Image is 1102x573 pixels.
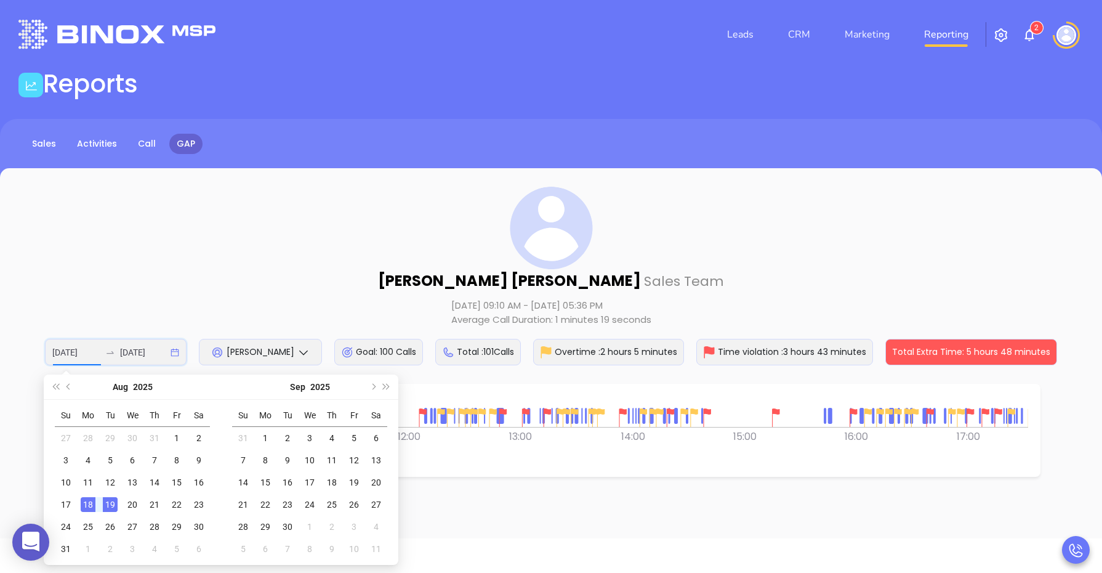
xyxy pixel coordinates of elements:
[276,449,299,471] td: 2025-09-09
[103,475,118,490] div: 12
[1034,23,1039,32] span: 2
[943,408,961,427] img: Marker
[276,405,299,427] th: Tu
[321,538,343,560] td: 2025-10-09
[880,408,898,427] img: Marker
[254,538,276,560] td: 2025-10-06
[961,408,979,427] img: Marker
[343,494,365,516] td: 2025-09-26
[380,375,393,399] button: Next year (Control + right)
[343,471,365,494] td: 2025-09-19
[343,427,365,450] td: 2025-09-05
[77,449,99,471] td: 2025-08-04
[121,427,143,450] td: 2025-07-30
[188,449,210,471] td: 2025-08-09
[169,453,184,468] div: 8
[77,471,99,494] td: 2025-08-11
[994,28,1008,43] img: iconSetting
[366,375,379,399] button: Next month (PageDown)
[232,516,254,538] td: 2025-09-28
[365,449,387,471] td: 2025-09-13
[321,405,343,427] th: Th
[254,471,276,494] td: 2025-09-15
[58,431,73,445] div: 27
[58,542,73,556] div: 31
[232,494,254,516] td: 2025-09-21
[169,431,184,445] div: 1
[369,542,384,556] div: 11
[49,375,62,399] button: Last year (Control + left)
[634,408,653,427] img: Marker
[299,405,321,427] th: We
[258,431,273,445] div: 1
[432,408,450,427] img: Marker
[685,408,704,427] img: Marker
[18,20,215,49] img: logo
[105,347,115,357] span: to
[703,346,715,359] img: TimeViolation
[147,431,162,445] div: 31
[81,453,95,468] div: 4
[99,471,121,494] td: 2025-08-12
[644,272,724,291] span: Sales Team
[99,449,121,471] td: 2025-08-05
[147,453,162,468] div: 7
[147,497,162,512] div: 21
[1002,408,1021,427] img: Marker
[280,453,295,468] div: 9
[369,453,384,468] div: 13
[103,542,118,556] div: 2
[77,427,99,450] td: 2025-07-28
[121,538,143,560] td: 2025-09-03
[166,471,188,494] td: 2025-08-15
[460,408,478,427] img: Marker
[321,427,343,450] td: 2025-09-04
[121,471,143,494] td: 2025-08-13
[302,453,317,468] div: 10
[321,471,343,494] td: 2025-09-18
[661,408,680,427] img: Marker
[43,69,138,99] h1: Reports
[888,408,907,427] img: Marker
[299,427,321,450] td: 2025-09-03
[254,516,276,538] td: 2025-09-29
[885,339,1057,365] div: Total Extra Time: 5 hours 48 minutes
[347,431,361,445] div: 5
[280,519,295,534] div: 30
[121,449,143,471] td: 2025-08-06
[166,449,188,471] td: 2025-08-08
[58,519,73,534] div: 24
[55,538,77,560] td: 2025-08-31
[236,475,251,490] div: 14
[52,346,100,359] input: Start date
[324,453,339,468] div: 11
[169,542,184,556] div: 5
[302,475,317,490] div: 17
[169,497,184,512] div: 22
[169,134,203,154] a: GAP
[55,449,77,471] td: 2025-08-03
[70,134,124,154] a: Activities
[651,408,669,427] img: Marker
[232,427,254,450] td: 2025-08-31
[299,471,321,494] td: 2025-09-17
[258,453,273,468] div: 8
[147,475,162,490] div: 14
[125,519,140,534] div: 27
[81,519,95,534] div: 25
[236,497,251,512] div: 21
[299,449,321,471] td: 2025-09-10
[976,408,995,427] img: Marker
[276,494,299,516] td: 2025-09-23
[55,471,77,494] td: 2025-08-10
[25,134,63,154] a: Sales
[302,542,317,556] div: 8
[644,408,662,427] img: Marker
[347,519,361,534] div: 3
[113,375,128,399] button: Choose a month
[290,375,305,399] button: Choose a month
[365,427,387,450] td: 2025-09-06
[587,408,605,427] img: Marker
[989,408,1008,427] img: Marker
[302,497,317,512] div: 24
